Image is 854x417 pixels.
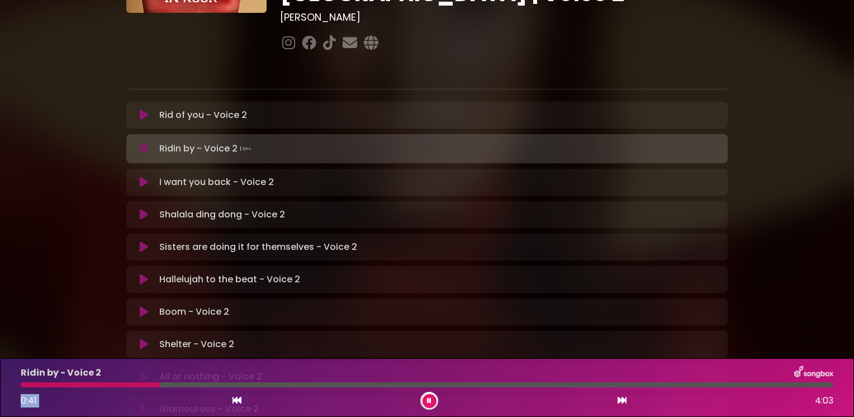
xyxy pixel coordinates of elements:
[159,108,247,122] p: Rid of you - Voice 2
[794,366,833,380] img: songbox-logo-white.png
[21,366,101,380] p: Ridin by - Voice 2
[159,208,285,221] p: Shalala ding dong - Voice 2
[159,141,253,157] p: Ridin by - Voice 2
[159,273,300,286] p: Hallelujah to the beat - Voice 2
[280,11,728,23] h3: [PERSON_NAME]
[159,338,234,351] p: Shelter - Voice 2
[21,394,37,407] span: 0:41
[159,176,274,189] p: I want you back - Voice 2
[159,240,357,254] p: Sisters are doing it for themselves - Voice 2
[238,141,253,157] img: waveform4.gif
[159,305,229,319] p: Boom - Voice 2
[815,394,833,407] span: 4:03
